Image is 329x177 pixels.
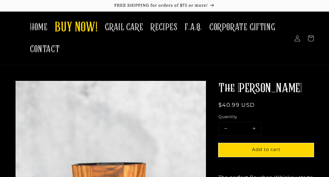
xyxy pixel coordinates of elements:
a: CONTACT [26,40,63,59]
h1: The [PERSON_NAME] [218,81,314,96]
a: BUY NOW! [51,16,101,40]
span: BUY NOW! [55,20,97,36]
a: GRAIL CARE [101,18,147,37]
span: $40.99 USD [218,102,255,108]
a: RECIPES [147,18,181,37]
span: HOME [30,21,48,33]
p: FREE SHIPPING for orders of $75 or more! [6,3,323,8]
button: Add to cart [218,143,314,157]
span: GRAIL CARE [105,21,143,33]
span: RECIPES [150,21,177,33]
a: CORPORATE GIFTING [206,18,279,37]
span: CORPORATE GIFTING [209,21,275,33]
a: F.A.Q. [181,18,206,37]
a: HOME [26,18,51,37]
span: F.A.Q. [185,21,202,33]
label: Quantity [218,114,314,120]
span: Add to cart [252,146,281,152]
span: CONTACT [30,43,60,55]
